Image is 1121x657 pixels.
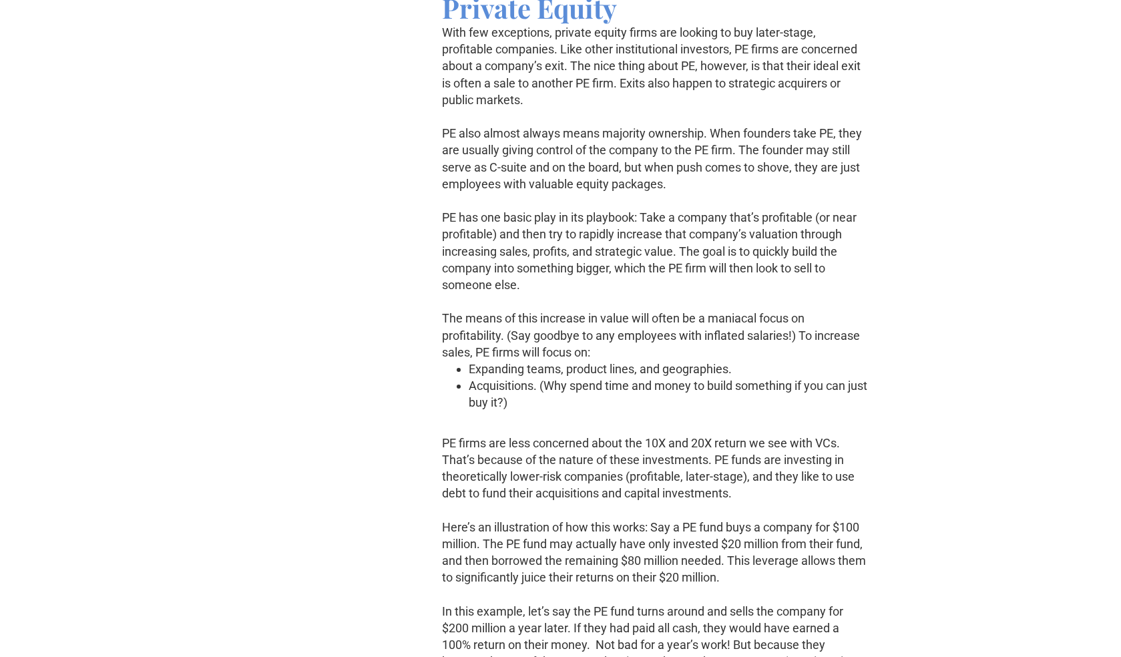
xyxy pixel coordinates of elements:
p: With few exceptions, private equity firms are looking to buy later-stage, profitable companies. L... [442,24,868,108]
li: Acquisitions. (Why spend time and money to build something if you can just buy it?) [469,377,868,411]
p: ‍ [442,293,868,310]
p: PE has one basic play in its playbook: Take a company that’s profitable (or near profitable) and ... [442,209,868,293]
p: PE firms are less concerned about the 10X and 20X return we see with VCs. That’s because of the n... [442,435,868,502]
p: PE also almost always means majority ownership. When founders take PE, they are usually giving co... [442,125,868,192]
li: Expanding teams, product lines, and geographies. [469,361,868,377]
p: The means of this increase in value will often be a maniacal focus on profitability. (Say goodbye... [442,310,868,361]
p: ‍ [442,192,868,209]
p: ‍ [442,418,868,435]
p: Here’s an illustration of how this works: Say a PE fund buys a company for $100 million. The PE f... [442,519,868,586]
p: ‍ [442,108,868,125]
p: ‍ [442,586,868,603]
p: ‍ [442,502,868,519]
